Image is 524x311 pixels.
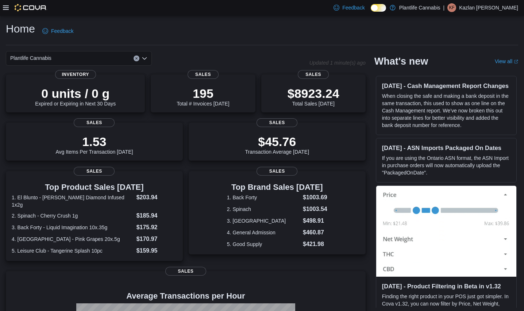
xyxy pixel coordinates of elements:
[288,86,339,101] p: $8923.24
[303,240,327,249] dd: $421.98
[447,3,456,12] div: Kazlan Foisy-Lentz
[12,183,177,192] h3: Top Product Sales [DATE]
[12,292,360,300] h4: Average Transactions per Hour
[449,3,454,12] span: KF
[134,55,139,61] button: Clear input
[6,22,35,36] h1: Home
[12,247,134,254] dt: 5. Leisure Club - Tangerine Splash 10pc
[382,154,510,176] p: If you are using the Ontario ASN format, the ASN Import in purchase orders will now automatically...
[227,241,300,248] dt: 5. Good Supply
[288,86,339,107] div: Total Sales [DATE]
[495,58,518,64] a: View allExternal link
[12,235,134,243] dt: 4. [GEOGRAPHIC_DATA] - Pink Grapes 20x.5g
[443,3,445,12] p: |
[514,59,518,64] svg: External link
[303,205,327,214] dd: $1003.54
[374,55,428,67] h2: What's new
[177,86,229,101] p: 195
[188,70,219,79] span: Sales
[459,3,518,12] p: Kazlan [PERSON_NAME]
[51,27,73,35] span: Feedback
[303,193,327,202] dd: $1003.69
[39,24,76,38] a: Feedback
[136,246,177,255] dd: $159.95
[245,134,309,149] p: $45.76
[177,86,229,107] div: Total # Invoices [DATE]
[303,216,327,225] dd: $498.91
[303,228,327,237] dd: $460.87
[371,4,386,12] input: Dark Mode
[74,118,115,127] span: Sales
[12,212,134,219] dt: 2. Spinach - Cherry Crush 1g
[298,70,329,79] span: Sales
[10,54,51,62] span: Plantlife Cannabis
[55,134,133,155] div: Avg Items Per Transaction [DATE]
[136,235,177,243] dd: $170.97
[227,206,300,213] dt: 2. Spinach
[74,167,115,176] span: Sales
[15,4,47,11] img: Cova
[257,167,297,176] span: Sales
[227,229,300,236] dt: 4. General Admission
[382,144,510,151] h3: [DATE] - ASN Imports Packaged On Dates
[136,223,177,232] dd: $175.92
[227,183,327,192] h3: Top Brand Sales [DATE]
[142,55,147,61] button: Open list of options
[165,267,206,276] span: Sales
[12,224,134,231] dt: 3. Back Forty - Liquid Imagination 10x.35g
[382,82,510,89] h3: [DATE] - Cash Management Report Changes
[382,92,510,129] p: When closing the safe and making a bank deposit in the same transaction, this used to show as one...
[55,70,96,79] span: Inventory
[342,4,365,11] span: Feedback
[136,193,177,202] dd: $203.94
[331,0,367,15] a: Feedback
[35,86,116,107] div: Expired or Expiring in Next 30 Days
[245,134,309,155] div: Transaction Average [DATE]
[55,134,133,149] p: 1.53
[227,217,300,224] dt: 3. [GEOGRAPHIC_DATA]
[309,60,366,66] p: Updated 1 minute(s) ago
[136,211,177,220] dd: $185.94
[382,283,510,290] h3: [DATE] - Product Filtering in Beta in v1.32
[399,3,440,12] p: Plantlife Cannabis
[257,118,297,127] span: Sales
[12,194,134,208] dt: 1. El Blunto - [PERSON_NAME] Diamond Infused 1x2g
[227,194,300,201] dt: 1. Back Forty
[35,86,116,101] p: 0 units / 0 g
